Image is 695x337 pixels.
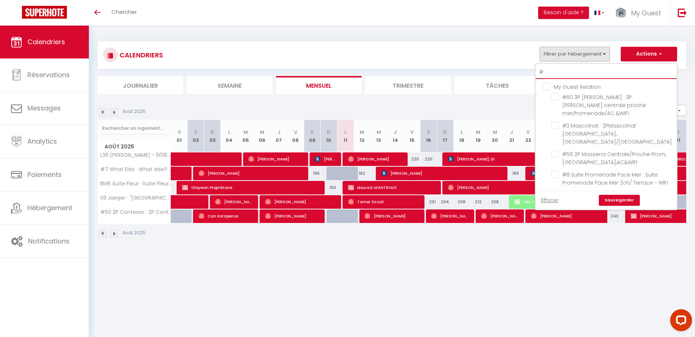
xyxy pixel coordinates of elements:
[420,152,437,166] div: 220
[503,120,520,152] th: 21
[228,129,230,136] abbr: L
[211,129,214,136] abbr: D
[327,129,330,136] abbr: D
[420,195,437,209] div: 231
[344,129,347,136] abbr: L
[348,181,436,194] span: Mourad AFANTROUS
[260,129,264,136] abbr: M
[404,152,420,166] div: 220
[99,209,172,215] span: #50 2P Contesso · 2P Contesso Duplex, Vue Mer/[PERSON_NAME] & Clim
[310,129,314,136] abbr: S
[493,129,497,136] abbr: M
[470,195,487,209] div: 212
[381,166,502,180] span: [PERSON_NAME]
[27,37,65,46] span: Calendriers
[254,120,271,152] th: 06
[387,120,403,152] th: 14
[276,76,362,94] li: Mensuel
[188,120,204,152] th: 02
[454,76,540,94] li: Tâches
[354,120,370,152] th: 12
[360,129,364,136] abbr: M
[420,120,437,152] th: 16
[304,120,320,152] th: 09
[337,120,354,152] th: 11
[603,209,619,223] div: 240
[265,209,320,223] span: [PERSON_NAME]
[294,129,297,136] abbr: V
[204,120,220,152] th: 03
[487,195,503,209] div: 208
[122,108,146,115] p: Août 2025
[304,167,320,180] div: 199
[404,120,420,152] th: 15
[437,195,453,209] div: 204
[540,47,610,61] button: Filtrer par hébergement
[487,120,503,152] th: 20
[215,195,253,209] span: [PERSON_NAME]
[118,47,163,63] h3: CALENDRIERS
[248,152,303,166] span: [PERSON_NAME]
[99,152,172,158] span: L36 [PERSON_NAME] - 50188972 · [GEOGRAPHIC_DATA] parking AC 10min Mer
[448,152,552,166] span: [PERSON_NAME], Dr.
[354,167,370,180] div: 182
[370,120,387,152] th: 13
[221,120,237,152] th: 04
[27,170,62,179] span: Paiements
[615,7,626,19] img: ...
[27,70,70,79] span: Réservations
[599,195,640,206] a: Sauvegarder
[99,195,172,201] span: S9 Jaeger · "[GEOGRAPHIC_DATA]" 2 pers -[GEOGRAPHIC_DATA]
[481,209,520,223] span: [PERSON_NAME]
[427,129,430,136] abbr: S
[461,129,463,136] abbr: L
[98,141,171,152] span: Août 2025
[28,236,69,246] span: Notifications
[178,129,181,136] abbr: V
[503,167,520,180] div: 199
[98,76,183,94] li: Journalier
[237,120,254,152] th: 05
[315,152,337,166] span: [PERSON_NAME]
[531,209,602,223] span: [PERSON_NAME]
[112,8,137,16] span: Chercher
[562,151,666,166] span: #56 2P Massena Centrale/Proche Prom,[GEOGRAPHIC_DATA],AC&WIFI
[669,120,686,152] th: 31
[453,120,470,152] th: 18
[535,63,677,210] div: Filtrer par hébergement
[348,195,419,209] span: Tamer Sircali
[664,306,695,337] iframe: LiveChat chat widget
[437,120,453,152] th: 17
[443,129,447,136] abbr: D
[676,129,680,136] abbr: D
[199,209,253,223] span: Can Karapence
[631,8,661,18] span: My Guest
[510,129,513,136] abbr: J
[365,209,419,223] span: [PERSON_NAME]
[187,76,272,94] li: Semaine
[348,152,403,166] span: [PERSON_NAME]
[470,120,487,152] th: 19
[271,120,287,152] th: 07
[182,181,319,194] span: Olaywan Propriétaire
[536,66,677,79] input: Rechercher un logement...
[365,76,451,94] li: Trimestre
[410,129,413,136] abbr: V
[678,8,687,17] img: logout
[199,166,303,180] span: [PERSON_NAME]
[27,203,72,212] span: Hébergement
[431,209,469,223] span: [PERSON_NAME]
[562,171,668,186] span: #8 Suite Promenade Face Mer · Suite Promenade Face Mer 2ch/ Terrace - WIFI
[99,167,172,172] span: #7 What Else · What else? Your own quiet terrace in [GEOGRAPHIC_DATA].
[171,120,188,152] th: 01
[621,47,677,61] button: Actions
[476,129,480,136] abbr: M
[265,195,336,209] span: [PERSON_NAME]
[321,120,337,152] th: 10
[526,129,530,136] abbr: V
[243,129,248,136] abbr: M
[520,120,536,152] th: 22
[321,181,337,194] div: 150
[514,195,536,209] span: Léa JUST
